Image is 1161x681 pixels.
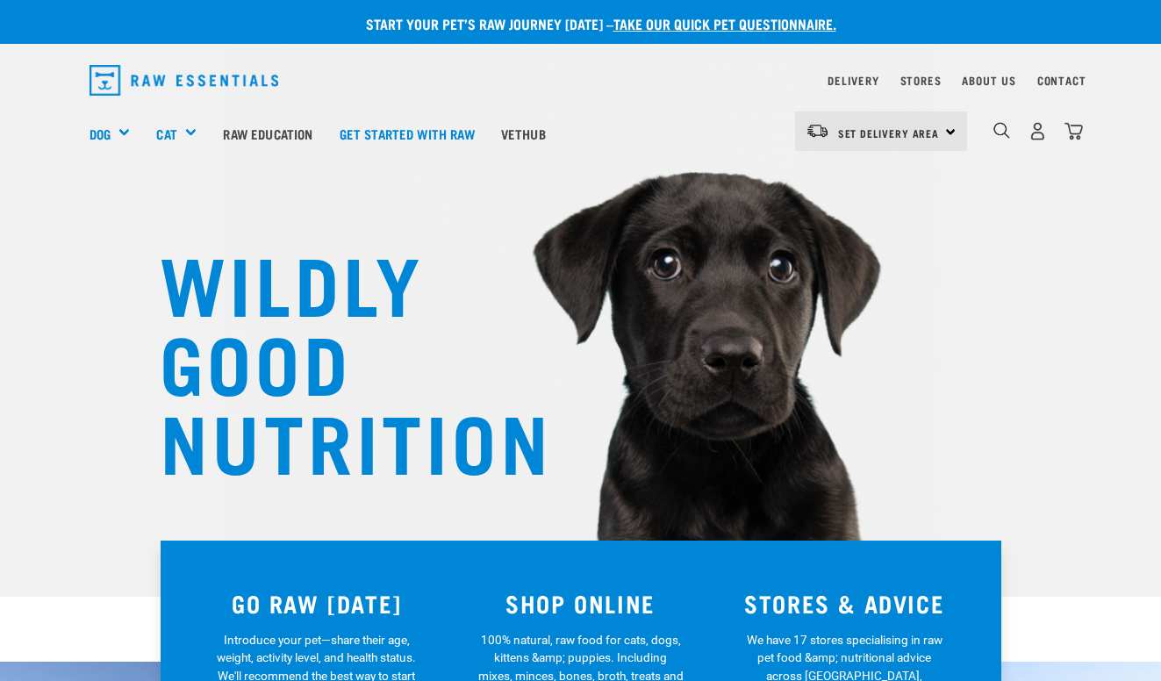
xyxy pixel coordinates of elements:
[723,590,966,617] h3: STORES & ADVICE
[326,98,488,168] a: Get started with Raw
[156,124,176,144] a: Cat
[806,123,829,139] img: van-moving.png
[828,77,878,83] a: Delivery
[1064,122,1083,140] img: home-icon@2x.png
[90,124,111,144] a: Dog
[160,241,511,478] h1: WILDLY GOOD NUTRITION
[210,98,326,168] a: Raw Education
[838,130,940,136] span: Set Delivery Area
[196,590,439,617] h3: GO RAW [DATE]
[459,590,702,617] h3: SHOP ONLINE
[488,98,559,168] a: Vethub
[613,19,836,27] a: take our quick pet questionnaire.
[900,77,942,83] a: Stores
[90,65,279,96] img: Raw Essentials Logo
[1028,122,1047,140] img: user.png
[1037,77,1086,83] a: Contact
[75,58,1086,103] nav: dropdown navigation
[962,77,1015,83] a: About Us
[993,122,1010,139] img: home-icon-1@2x.png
